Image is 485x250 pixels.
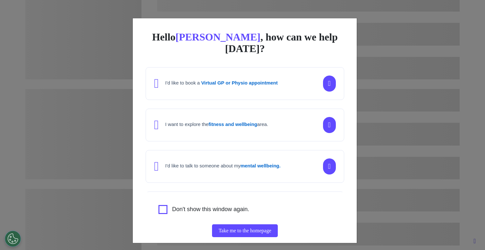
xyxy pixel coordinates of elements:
[241,163,281,168] strong: mental wellbeing.
[175,31,260,43] span: [PERSON_NAME]
[5,231,21,247] button: Open Preferences
[165,80,278,86] h4: I'd like to book a
[165,163,281,169] h4: I'd like to talk to someone about my
[208,121,257,127] strong: fitness and wellbeing
[212,224,277,237] button: Take me to the homepage
[146,31,344,54] div: Hello , how can we help [DATE]?
[172,205,249,214] label: Don't show this window again.
[158,205,167,214] input: Agree to privacy policy
[201,80,278,85] strong: Virtual GP or Physio appointment
[165,121,268,127] h4: I want to explore the area.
